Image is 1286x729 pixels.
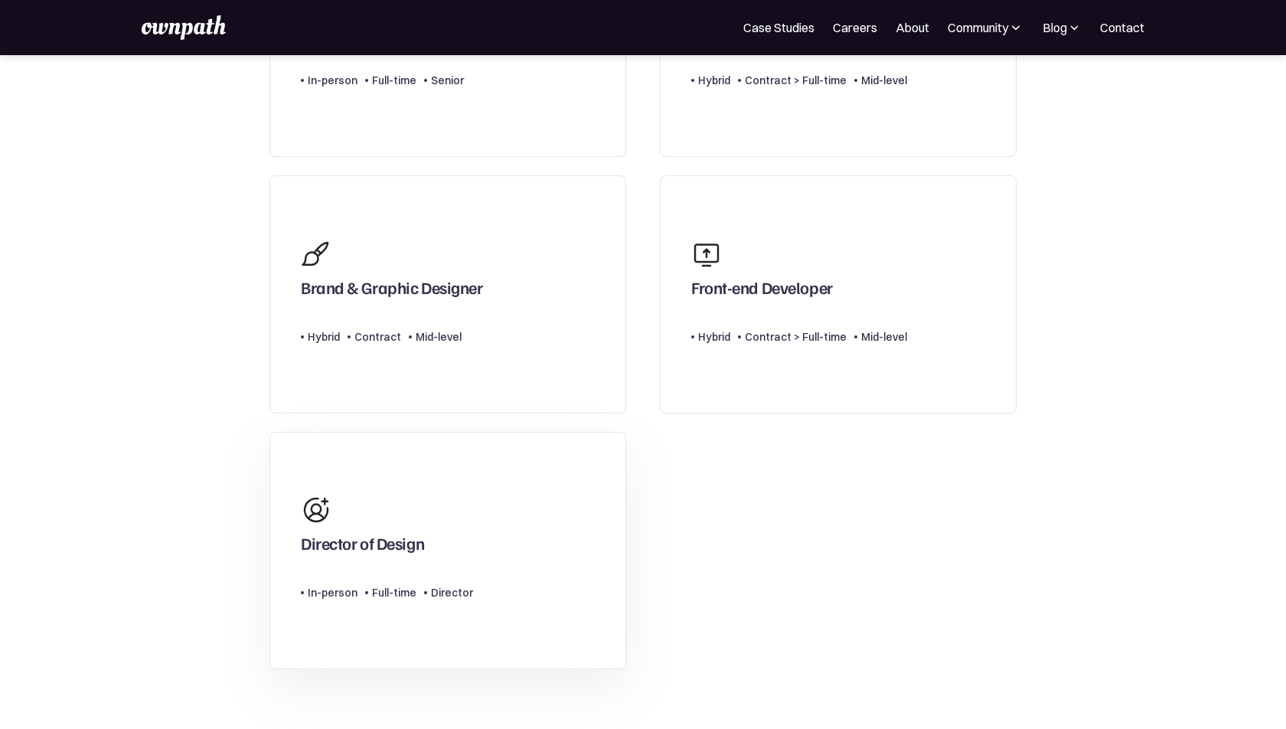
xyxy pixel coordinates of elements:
[354,328,401,346] div: Contract
[372,71,416,90] div: Full-time
[745,71,847,90] div: Contract > Full-time
[431,71,464,90] div: Senior
[1042,18,1082,37] div: Blog
[745,328,847,346] div: Contract > Full-time
[948,18,1023,37] div: Community
[861,328,907,346] div: Mid-level
[431,584,473,602] div: Director
[743,18,814,37] a: Case Studies
[698,328,730,346] div: Hybrid
[833,18,877,37] a: Careers
[269,175,626,414] a: Brand & Graphic DesignerHybridContractMid-level
[1100,18,1144,37] a: Contact
[308,584,357,602] div: In-person
[269,432,626,670] a: Director of DesignIn-personFull-timeDirector
[1043,18,1067,37] div: Blog
[861,71,907,90] div: Mid-level
[416,328,462,346] div: Mid-level
[896,18,929,37] a: About
[372,584,416,602] div: Full-time
[308,71,357,90] div: In-person
[301,533,424,561] div: Director of Design
[948,18,1008,37] div: Community
[691,277,833,305] div: Front-end Developer
[308,328,340,346] div: Hybrid
[698,71,730,90] div: Hybrid
[301,277,482,305] div: Brand & Graphic Designer
[660,175,1017,414] a: Front-end DeveloperHybridContract > Full-timeMid-level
